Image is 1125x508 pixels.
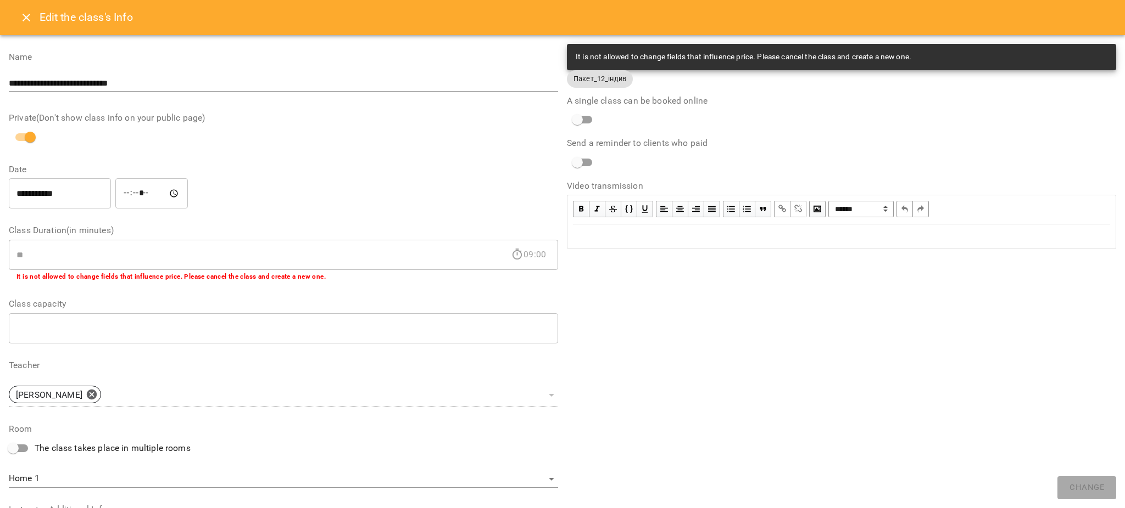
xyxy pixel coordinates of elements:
[723,201,739,217] button: UL
[656,201,672,217] button: Align Left
[589,201,605,217] button: Italic
[9,300,558,308] label: Class capacity
[828,201,894,217] span: Normal
[672,201,688,217] button: Align Center
[16,388,82,402] p: [PERSON_NAME]
[790,201,806,217] button: Remove Link
[637,201,653,217] button: Underline
[567,74,633,84] span: Пакет_12_індив
[896,201,913,217] button: Undo
[567,97,1116,105] label: A single class can be booked online
[9,382,558,407] div: [PERSON_NAME]
[739,201,755,217] button: OL
[35,442,191,455] span: The class takes place in multiple rooms
[755,201,771,217] button: Blockquote
[576,47,911,67] div: It is not allowed to change fields that influence price. Please cancel the class and create a new...
[9,425,558,433] label: Room
[828,201,894,217] select: Block type
[9,114,558,122] label: Private(Don't show class info on your public page)
[9,53,558,61] label: Name
[9,226,558,235] label: Class Duration(in minutes)
[16,273,326,280] b: It is not allowed to change fields that influence price. Please cancel the class and create a new...
[573,201,589,217] button: Bold
[13,4,40,31] button: Close
[567,139,1116,148] label: Send a reminder to clients who paid
[9,165,558,174] label: Date
[9,386,101,403] div: [PERSON_NAME]
[567,182,1116,190] label: Video transmission
[774,201,790,217] button: Link
[9,470,558,488] div: Home 1
[621,201,637,217] button: Monospace
[9,361,558,370] label: Teacher
[809,201,826,217] button: Image
[568,225,1115,248] div: Edit text
[704,201,720,217] button: Align Justify
[688,201,704,217] button: Align Right
[40,9,133,26] h6: Edit the class's Info
[913,201,929,217] button: Redo
[605,201,621,217] button: Strikethrough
